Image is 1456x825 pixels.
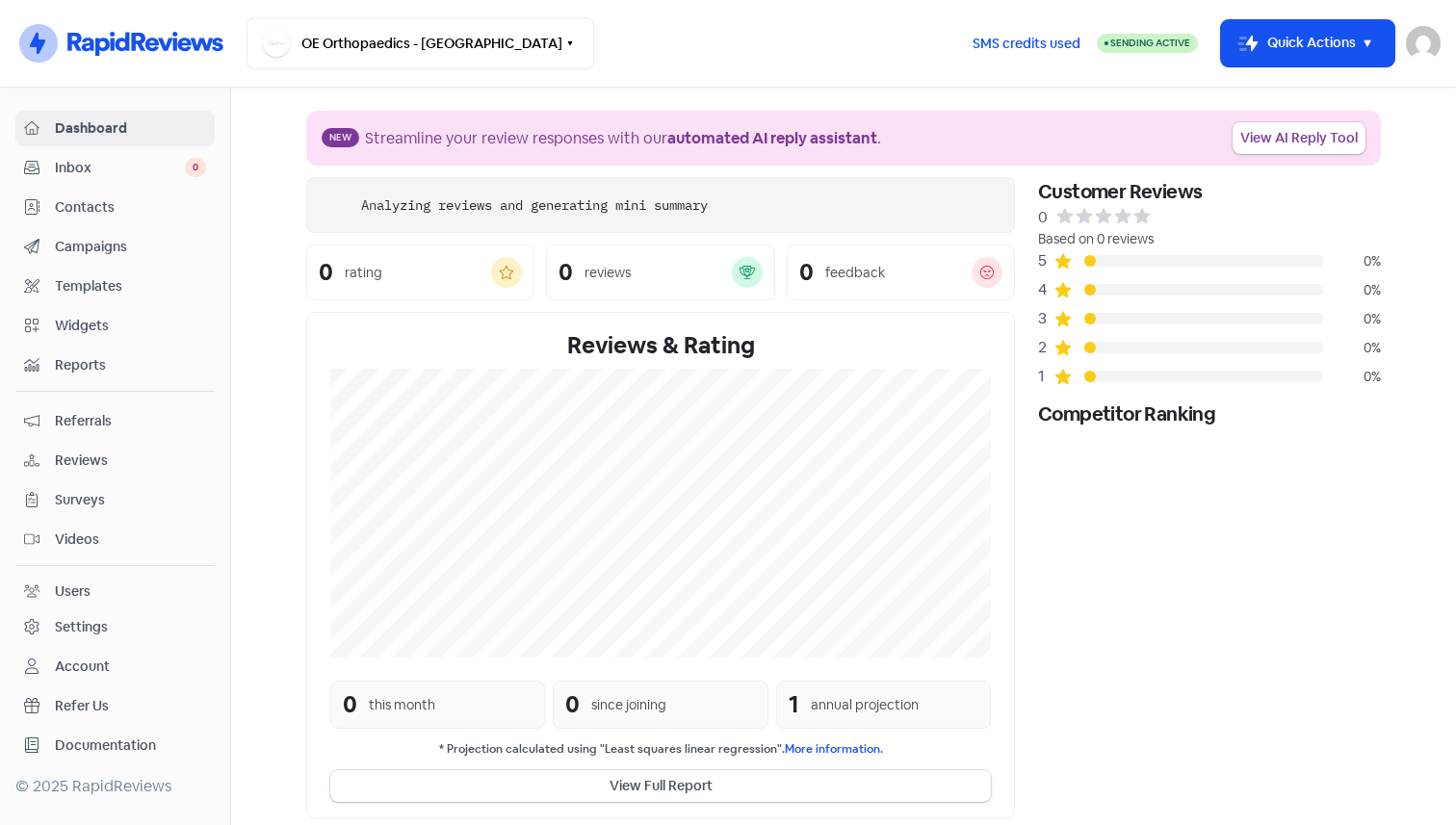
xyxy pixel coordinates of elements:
div: 4 [1038,278,1053,301]
small: * Projection calculated using "Least squares linear regression". [330,740,991,759]
a: 0reviews [546,245,774,300]
a: Settings [15,609,215,645]
a: Surveys [15,482,215,518]
span: Campaigns [55,237,206,257]
img: User [1406,26,1441,61]
span: Sending Active [1110,37,1190,49]
div: Based on 0 reviews [1038,229,1381,249]
div: 0 [319,261,333,284]
a: Documentation [15,728,215,763]
span: Templates [55,276,206,296]
div: 0 [799,261,814,284]
span: SMS credits used [973,34,1080,54]
div: reviews [585,263,631,283]
a: View AI Reply Tool [1233,122,1365,154]
div: 5 [1038,249,1053,272]
a: SMS credits used [956,32,1097,52]
a: Widgets [15,308,215,344]
div: Competitor Ranking [1038,400,1381,428]
div: © 2025 RapidReviews [15,775,215,798]
a: Referrals [15,403,215,439]
div: since joining [591,695,666,715]
a: 0rating [306,245,534,300]
span: Inbox [55,158,185,178]
div: 0 [559,261,573,284]
div: this month [369,695,435,715]
a: Sending Active [1097,32,1198,55]
button: OE Orthopaedics - [GEOGRAPHIC_DATA] [247,17,594,69]
a: More information. [785,741,883,757]
span: Widgets [55,316,206,336]
div: annual projection [811,695,919,715]
span: Surveys [55,490,206,510]
div: 1 [1038,365,1053,388]
span: Dashboard [55,118,206,139]
a: 0feedback [787,245,1015,300]
span: 0 [185,158,206,177]
div: 2 [1038,336,1053,359]
div: Settings [55,617,108,637]
a: Users [15,574,215,609]
a: Reviews [15,443,215,478]
a: Inbox 0 [15,150,215,186]
div: Users [55,581,91,602]
div: rating [345,263,382,283]
a: Templates [15,269,215,304]
span: Referrals [55,411,206,431]
div: Reviews & Rating [330,328,991,363]
div: 0 [1038,206,1048,229]
div: 3 [1038,307,1053,330]
div: 0% [1323,280,1381,300]
span: Refer Us [55,696,206,716]
div: 0 [343,687,357,722]
a: Dashboard [15,111,215,146]
b: automated AI reply assistant [667,128,877,148]
div: 1 [789,687,799,722]
div: 0% [1323,251,1381,271]
div: 0 [565,687,580,722]
button: View Full Report [330,770,991,802]
div: Customer Reviews [1038,177,1381,206]
a: Account [15,649,215,684]
div: 0% [1323,309,1381,329]
span: New [322,128,359,147]
span: Reports [55,355,206,375]
span: Reviews [55,451,206,471]
div: feedback [825,263,885,283]
div: Streamline your review responses with our . [365,127,881,150]
span: Documentation [55,735,206,756]
button: Quick Actions [1221,20,1394,66]
a: Campaigns [15,229,215,265]
span: Videos [55,529,206,550]
a: Videos [15,522,215,557]
a: Refer Us [15,688,215,724]
div: 0% [1323,367,1381,387]
a: Reports [15,348,215,383]
div: 0% [1323,338,1381,358]
a: Contacts [15,190,215,225]
div: Account [55,657,110,677]
span: Contacts [55,197,206,218]
div: Analyzing reviews and generating mini summary [361,195,708,216]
